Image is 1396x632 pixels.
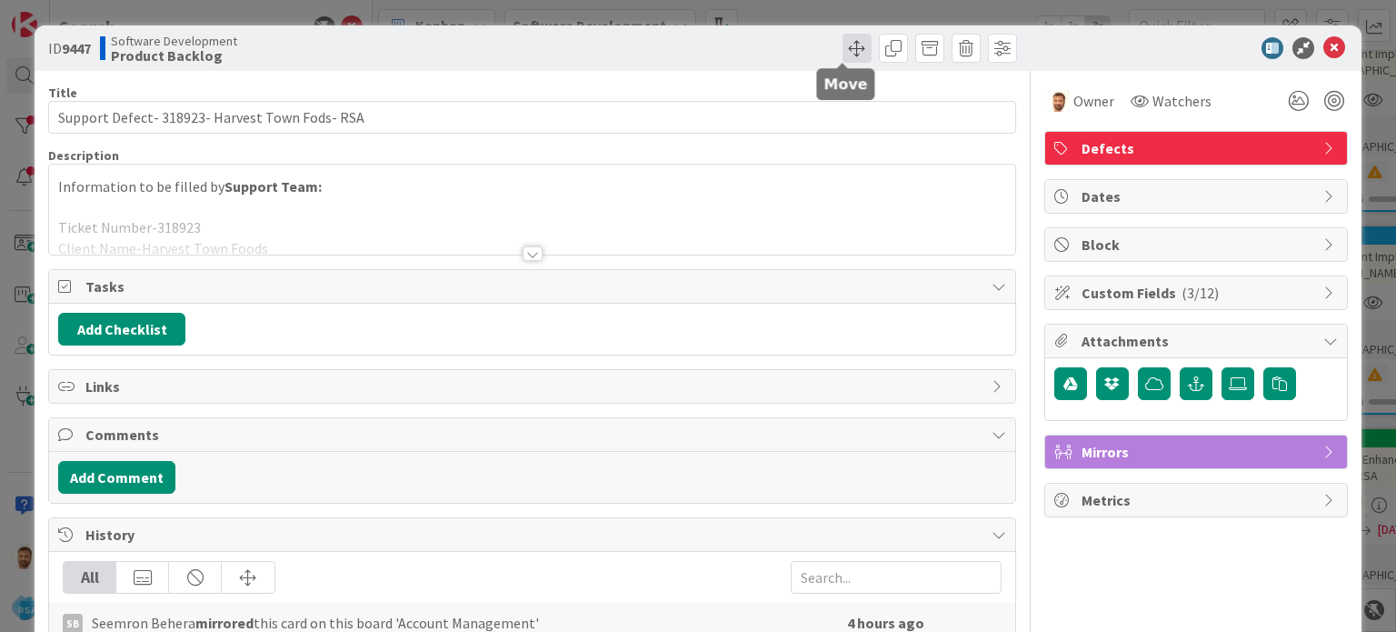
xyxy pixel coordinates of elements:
span: ( 3/12 ) [1182,284,1219,302]
span: Software Development [111,34,237,48]
span: Watchers [1152,90,1212,112]
p: Information to be filled by [58,176,1005,197]
span: Dates [1082,186,1314,207]
span: Comments [85,424,982,446]
span: Mirrors [1082,441,1314,463]
button: Add Checklist [58,313,185,346]
button: Add Comment [58,461,175,494]
b: 4 hours ago [847,614,924,632]
span: Defects [1082,137,1314,159]
span: Owner [1073,90,1114,112]
span: Description [48,147,119,164]
span: ID [48,37,91,59]
label: Title [48,85,77,101]
span: Attachments [1082,330,1314,352]
div: All [64,562,116,593]
input: type card name here... [48,101,1015,134]
b: 9447 [62,39,91,57]
input: Search... [791,561,1002,594]
span: Block [1082,234,1314,256]
strong: Support Team: [224,177,322,196]
span: Tasks [85,276,982,297]
span: Links [85,376,982,397]
b: mirrored [195,614,254,632]
span: Metrics [1082,489,1314,511]
span: Custom Fields [1082,282,1314,304]
h5: Move [823,75,867,93]
span: History [85,524,982,546]
img: AS [1048,90,1070,112]
b: Product Backlog [111,48,237,63]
